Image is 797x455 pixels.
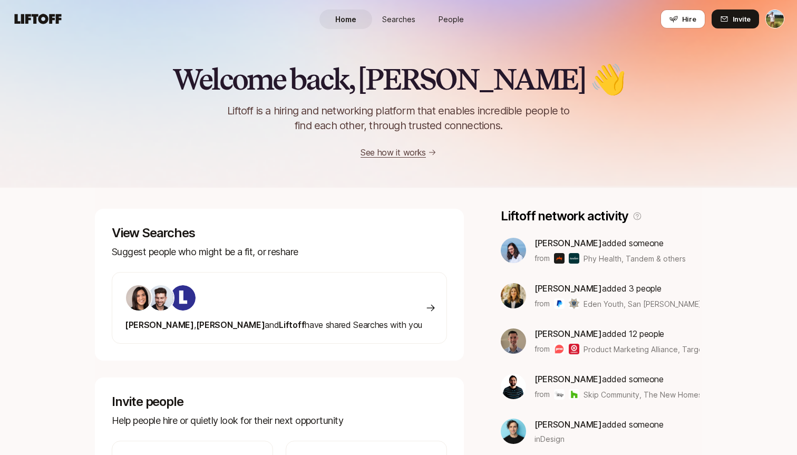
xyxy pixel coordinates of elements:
[534,283,602,294] span: [PERSON_NAME]
[554,389,565,400] img: Skip Community
[170,285,196,311] img: ACg8ocKIuO9-sklR2KvA8ZVJz4iZ_g9wtBiQREC3t8A94l4CTg=s160-c
[534,419,602,430] span: [PERSON_NAME]
[439,14,464,25] span: People
[335,14,356,25] span: Home
[534,252,550,265] p: from
[584,390,763,399] span: Skip Community, The New Homes Division & others
[569,389,579,400] img: The New Homes Division
[554,253,565,264] img: Phy Health
[733,14,751,24] span: Invite
[210,103,587,133] p: Liftoff is a hiring and networking platform that enables incredible people to find each other, th...
[279,320,305,330] span: Liftoff
[501,374,526,399] img: ACg8ocIkDTL3-aTJPCC6zF-UTLIXBF4K0l6XE8Bv4u6zd-KODelM=s160-c
[501,328,526,354] img: bf8f663c_42d6_4f7d_af6b_5f71b9527721.jpg
[534,282,699,295] p: added 3 people
[534,236,686,250] p: added someone
[194,320,196,330] span: ,
[534,328,602,339] span: [PERSON_NAME]
[382,14,415,25] span: Searches
[584,253,686,264] span: Phy Health, Tandem & others
[319,9,372,29] a: Home
[554,298,565,309] img: Eden Youth
[125,320,194,330] span: [PERSON_NAME]
[534,388,550,401] p: from
[501,283,526,308] img: add89ea6_fb14_440a_9630_c54da93ccdde.jpg
[660,9,705,28] button: Hire
[682,14,696,24] span: Hire
[765,9,784,28] button: Tyler Kieft
[196,320,265,330] span: [PERSON_NAME]
[112,226,447,240] p: View Searches
[569,253,579,264] img: Tandem
[534,327,699,341] p: added 12 people
[126,285,151,311] img: 71d7b91d_d7cb_43b4_a7ea_a9b2f2cc6e03.jpg
[361,147,426,158] a: See how it works
[534,372,699,386] p: added someone
[172,63,624,95] h2: Welcome back, [PERSON_NAME] 👋
[534,297,550,310] p: from
[569,298,579,309] img: San Jose Police Department
[534,418,664,431] p: added someone
[501,238,526,263] img: 3b21b1e9_db0a_4655_a67f_ab9b1489a185.jpg
[425,9,478,29] a: People
[125,320,422,330] span: have shared Searches with you
[112,394,447,409] p: Invite people
[501,209,628,224] p: Liftoff network activity
[534,374,602,384] span: [PERSON_NAME]
[112,245,447,259] p: Suggest people who might be a fit, or reshare
[148,285,173,311] img: 7bf30482_e1a5_47b4_9e0f_fc49ddd24bf6.jpg
[372,9,425,29] a: Searches
[766,10,784,28] img: Tyler Kieft
[569,344,579,354] img: Target
[501,419,526,444] img: 96d2a0e4_1874_4b12_b72d_b7b3d0246393.jpg
[554,344,565,354] img: Product Marketing Alliance
[712,9,759,28] button: Invite
[534,238,602,248] span: [PERSON_NAME]
[584,345,737,354] span: Product Marketing Alliance, Target & others
[112,413,447,428] p: Help people hire or quietly look for their next opportunity
[265,320,279,330] span: and
[534,433,565,444] span: in Design
[534,343,550,355] p: from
